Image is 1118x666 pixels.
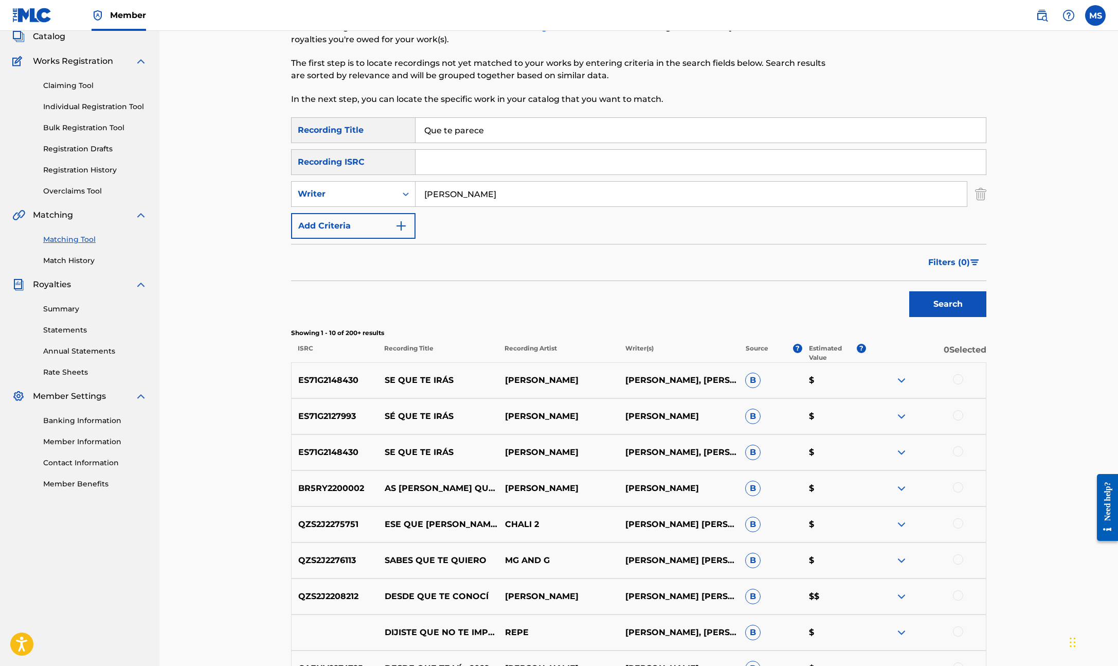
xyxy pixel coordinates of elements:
p: $ [802,626,866,639]
form: Search Form [291,117,986,322]
p: ESE QUE [PERSON_NAME] [378,518,498,531]
iframe: Resource Center [1089,466,1118,549]
div: Help [1058,5,1079,26]
p: $ [802,410,866,423]
p: Estimated Value [809,344,856,362]
img: expand [895,482,908,495]
p: [PERSON_NAME] [498,410,618,423]
img: expand [895,590,908,603]
p: CHALI 2 [498,518,618,531]
img: expand [135,55,147,67]
p: ES71G2148430 [292,446,378,459]
p: $ [802,446,866,459]
span: Filters ( 0 ) [928,256,970,269]
p: [PERSON_NAME], [PERSON_NAME], [PERSON_NAME] [618,626,738,639]
img: Member Settings [12,390,25,402]
a: Bulk Registration Tool [43,122,147,133]
button: Add Criteria [291,213,416,239]
span: Matching [33,209,73,221]
a: Rate Sheets [43,367,147,378]
img: expand [135,390,147,402]
a: Summary [43,304,147,314]
p: $ [802,482,866,495]
span: Royalties [33,278,71,291]
span: Catalog [33,30,65,43]
p: $ [802,374,866,387]
img: Delete Criterion [975,181,986,207]
div: User Menu [1085,5,1106,26]
img: Matching [12,209,25,221]
p: Recording Artist [498,344,618,362]
span: Works Registration [33,55,113,67]
img: expand [895,374,908,387]
p: $ [802,554,866,567]
span: B [745,481,761,496]
iframe: Chat Widget [1067,617,1118,666]
p: REPE [498,626,618,639]
span: B [745,553,761,568]
a: Overclaims Tool [43,186,147,197]
img: expand [135,278,147,291]
p: [PERSON_NAME] [618,482,738,495]
p: ES71G2148430 [292,374,378,387]
p: In the next step, you can locate the specific work in your catalog that you want to match. [291,93,826,106]
img: 9d2ae6d4665cec9f34b9.svg [395,220,407,232]
p: [PERSON_NAME] [PERSON_NAME], [PERSON_NAME] [618,590,738,603]
p: 0 Selected [866,344,986,362]
p: ISRC [291,344,377,362]
p: DESDE QUE TE CONOCÍ [378,590,498,603]
p: [PERSON_NAME], [PERSON_NAME] [618,374,738,387]
p: $$ [802,590,866,603]
img: expand [895,410,908,423]
img: expand [135,209,147,221]
p: QZS2J2276113 [292,554,378,567]
p: Showing 1 - 10 of 200+ results [291,328,986,338]
p: Source [746,344,768,362]
a: Member Benefits [43,479,147,489]
a: Claiming Tool [43,80,147,91]
span: B [745,625,761,640]
img: Catalog [12,30,25,43]
p: SE QUE TE IRÁS [378,374,498,387]
p: MG AND G [498,554,618,567]
div: Slepen [1070,627,1076,658]
p: Recording Title [377,344,498,362]
a: Member Information [43,436,147,447]
a: Contact Information [43,458,147,468]
a: Matching Tool [43,234,147,245]
p: [PERSON_NAME] [PERSON_NAME], [PERSON_NAME] [618,518,738,531]
button: Filters (0) [922,250,986,275]
p: [PERSON_NAME] [498,482,618,495]
p: SE QUE TE IRÁS [378,446,498,459]
span: B [745,409,761,424]
span: B [745,445,761,460]
span: B [745,517,761,532]
a: Banking Information [43,415,147,426]
p: [PERSON_NAME] [PERSON_NAME], [PERSON_NAME] [618,554,738,567]
p: [PERSON_NAME] [498,374,618,387]
p: [PERSON_NAME] [498,446,618,459]
p: SABES QUE TE QUIERO [378,554,498,567]
div: Chatwidget [1067,617,1118,666]
img: help [1062,9,1075,22]
a: Registration Drafts [43,144,147,154]
p: The Matching Tool allows Members to match to works within their catalog. This ensures you'll coll... [291,21,826,46]
div: Writer [298,188,390,200]
button: Search [909,291,986,317]
a: Registration History [43,165,147,176]
p: [PERSON_NAME] [498,590,618,603]
p: [PERSON_NAME] [618,410,738,423]
img: expand [895,446,908,459]
img: expand [895,518,908,531]
a: Statements [43,325,147,336]
p: AS [PERSON_NAME] QUE TE DEI [378,482,498,495]
p: QZS2J2208212 [292,590,378,603]
p: QZS2J2275751 [292,518,378,531]
a: Public Search [1032,5,1052,26]
img: expand [895,554,908,567]
p: DIJISTE QUE NO TE IMPORTABA Y SÍ TE IMPORTABA [378,626,498,639]
span: ? [793,344,802,353]
span: B [745,589,761,604]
